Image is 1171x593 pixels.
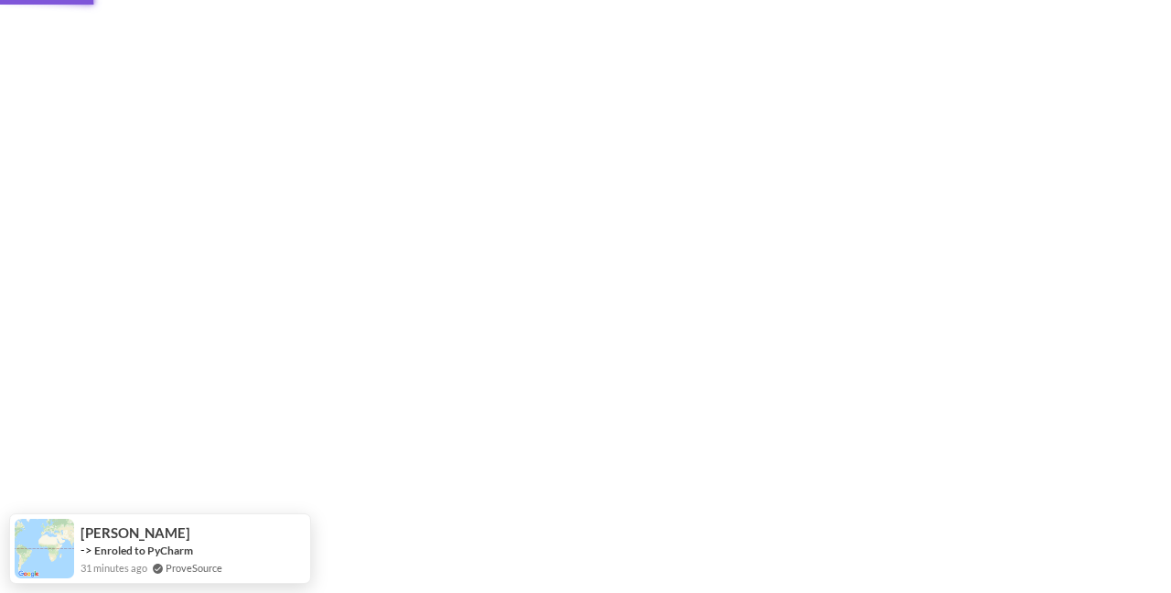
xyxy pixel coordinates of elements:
[94,543,193,558] a: Enroled to PyCharm
[81,525,190,541] span: [PERSON_NAME]
[81,543,92,557] span: ->
[166,560,222,576] a: ProveSource
[81,560,147,576] span: 31 minutes ago
[15,519,74,578] img: provesource social proof notification image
